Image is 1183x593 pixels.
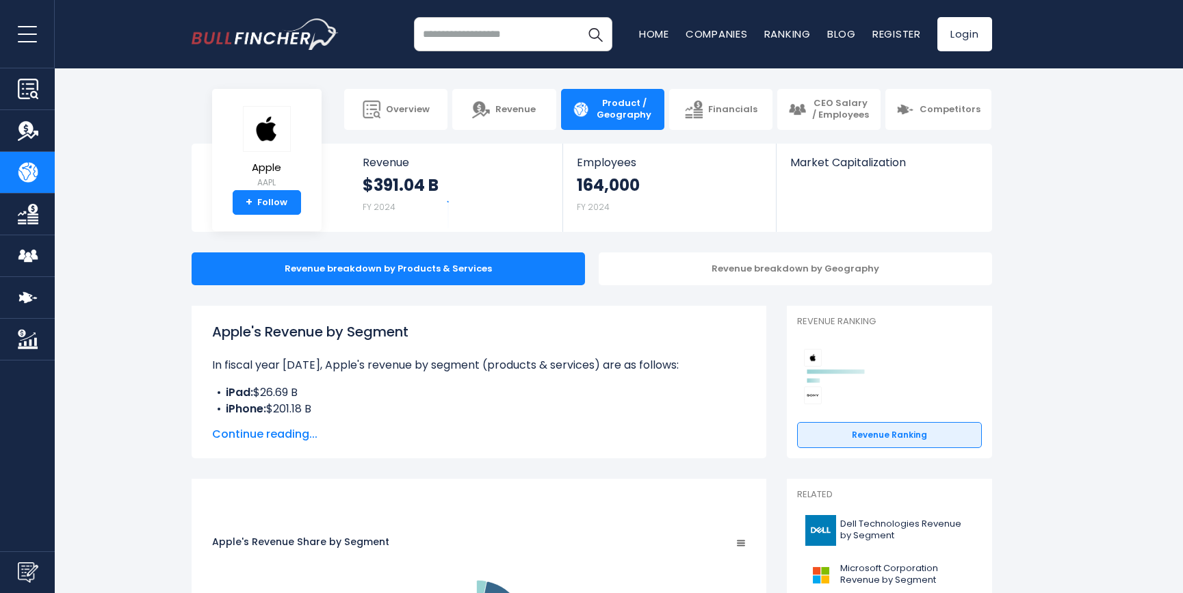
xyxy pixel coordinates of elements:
tspan: 9.46 % [452,575,471,581]
a: Financials [669,89,772,130]
a: Market Capitalization [777,144,990,192]
span: Market Capitalization [790,156,976,169]
a: Go to homepage [192,18,339,50]
a: Apple AAPL [242,105,291,191]
a: +Follow [233,190,301,215]
a: Revenue [452,89,556,130]
span: Employees [577,156,762,169]
img: Apple competitors logo [804,349,822,367]
tspan: 6.83 % [480,574,499,580]
a: Ranking [764,27,811,41]
a: Revenue Ranking [797,422,982,448]
img: MSFT logo [805,559,836,590]
a: Blog [827,27,856,41]
strong: $391.04 B [363,174,439,196]
tspan: Apple's Revenue Share by Segment [212,535,389,549]
a: Register [872,27,921,41]
span: Financials [708,104,757,116]
p: Revenue Ranking [797,316,982,328]
span: Product / Geography [595,98,653,121]
a: Login [937,17,992,51]
li: $26.69 B [212,384,746,401]
div: Revenue breakdown by Geography [599,252,992,285]
small: FY 2024 [363,201,395,213]
span: Microsoft Corporation Revenue by Segment [840,563,974,586]
span: Overview [386,104,430,116]
span: CEO Salary / Employees [811,98,870,121]
h1: Apple's Revenue by Segment [212,321,746,342]
a: Overview [344,89,447,130]
b: iPhone: [226,401,266,417]
strong: + [246,196,252,209]
span: Continue reading... [212,426,746,443]
small: FY 2024 [577,201,610,213]
img: bullfincher logo [192,18,339,50]
img: DELL logo [805,515,836,546]
li: $201.18 B [212,401,746,417]
strong: 164,000 [577,174,640,196]
small: AAPL [243,176,291,189]
span: Dell Technologies Revenue by Segment [840,518,974,542]
span: Revenue [495,104,536,116]
a: Home [639,27,669,41]
a: Employees 164,000 FY 2024 [563,144,776,232]
a: Dell Technologies Revenue by Segment [797,512,982,549]
a: Competitors [885,89,991,130]
span: Competitors [920,104,980,116]
a: CEO Salary / Employees [777,89,881,130]
span: Revenue [363,156,549,169]
span: Apple [243,162,291,174]
b: iPad: [226,384,253,400]
a: Product / Geography [561,89,664,130]
div: Revenue breakdown by Products & Services [192,252,585,285]
a: Companies [686,27,748,41]
p: Related [797,489,982,501]
button: Search [578,17,612,51]
a: Revenue $391.04 B FY 2024 [349,144,563,232]
p: In fiscal year [DATE], Apple's revenue by segment (products & services) are as follows: [212,357,746,373]
img: Sony Group Corporation competitors logo [804,386,822,404]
